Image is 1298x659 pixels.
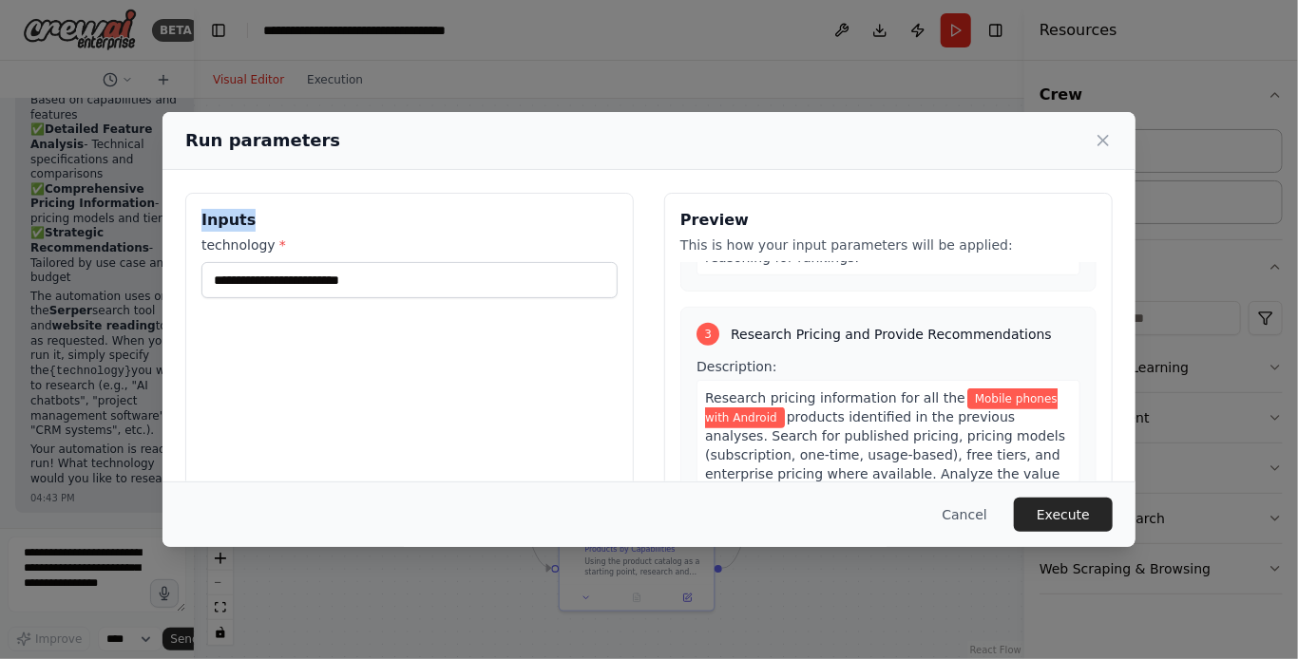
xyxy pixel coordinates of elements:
span: products identified in the previous analyses. Search for published pricing, pricing models (subsc... [705,409,1065,538]
h3: Inputs [201,209,618,232]
span: Description: [697,359,776,374]
p: This is how your input parameters will be applied: [680,235,1097,254]
button: Execute [1014,498,1113,532]
span: Research pricing information for all the [705,390,965,405]
span: products based on capabilities and features. Include detailed feature comparisons, technical spec... [705,193,1055,265]
h2: Run parameters [185,127,340,154]
span: Variable: technology [705,388,1058,428]
div: 3 [697,323,719,346]
h3: Preview [680,209,1097,232]
button: Cancel [927,498,1002,532]
label: technology [201,235,618,254]
span: Research Pricing and Provide Recommendations [731,325,1052,344]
